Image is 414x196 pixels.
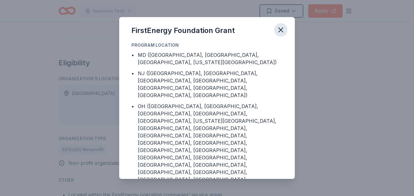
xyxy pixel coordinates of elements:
div: • [131,70,134,77]
div: MD ([GEOGRAPHIC_DATA], [GEOGRAPHIC_DATA], [GEOGRAPHIC_DATA], [US_STATE][GEOGRAPHIC_DATA]) [138,51,283,66]
div: Program Location [131,42,283,49]
div: NJ ([GEOGRAPHIC_DATA], [GEOGRAPHIC_DATA], [GEOGRAPHIC_DATA], [GEOGRAPHIC_DATA], [GEOGRAPHIC_DATA]... [138,70,283,99]
div: • [131,103,134,110]
div: FirstEnergy Foundation Grant [131,26,235,35]
div: • [131,51,134,59]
